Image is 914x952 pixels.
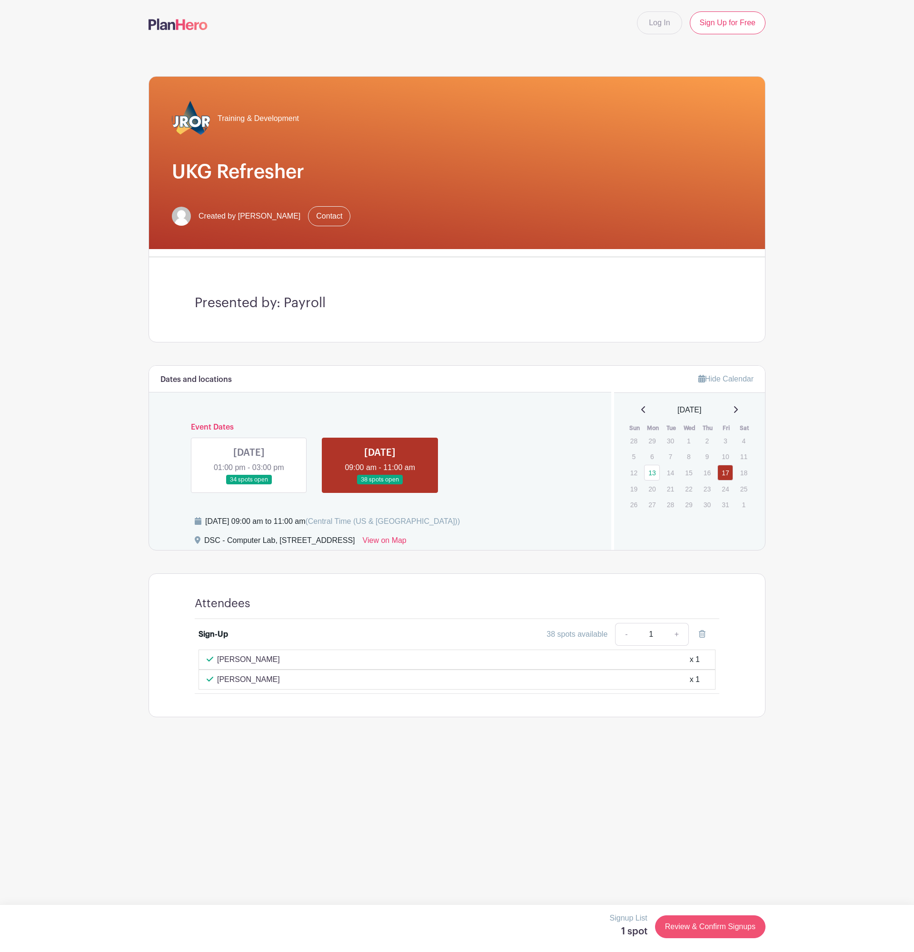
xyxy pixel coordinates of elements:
div: x 1 [690,654,700,665]
span: (Central Time (US & [GEOGRAPHIC_DATA])) [305,517,460,525]
a: 17 [717,465,733,481]
span: [DATE] [677,404,701,416]
p: 25 [736,481,752,496]
div: x 1 [690,674,700,685]
th: Tue [662,423,681,433]
p: 4 [736,433,752,448]
a: + [665,623,689,646]
p: 30 [699,497,715,512]
p: 31 [717,497,733,512]
p: 23 [699,481,715,496]
p: 20 [644,481,660,496]
p: 30 [663,433,678,448]
a: Log In [637,11,682,34]
div: 38 spots available [546,629,607,640]
p: 5 [626,449,642,464]
p: 16 [699,465,715,480]
div: Sign-Up [199,629,228,640]
h6: Dates and locations [160,375,232,384]
p: 2 [699,433,715,448]
p: 3 [717,433,733,448]
p: 12 [626,465,642,480]
th: Thu [699,423,717,433]
a: Hide Calendar [698,375,754,383]
p: 15 [681,465,696,480]
a: 13 [644,465,660,481]
p: 28 [626,433,642,448]
th: Mon [644,423,662,433]
th: Fri [717,423,735,433]
p: [PERSON_NAME] [217,654,280,665]
h5: 1 spot [610,926,647,937]
a: View on Map [363,535,407,550]
p: 1 [681,433,696,448]
p: 26 [626,497,642,512]
h1: UKG Refresher [172,160,742,183]
p: 28 [663,497,678,512]
p: 10 [717,449,733,464]
div: [DATE] 09:00 am to 11:00 am [205,516,460,527]
th: Sun [626,423,644,433]
p: 14 [663,465,678,480]
p: 1 [736,497,752,512]
p: 11 [736,449,752,464]
p: Signup List [610,912,647,924]
p: 21 [663,481,678,496]
p: 18 [736,465,752,480]
th: Wed [680,423,699,433]
th: Sat [735,423,754,433]
p: 8 [681,449,696,464]
img: logo-507f7623f17ff9eddc593b1ce0a138ce2505c220e1c5a4e2b4648c50719b7d32.svg [149,19,208,30]
p: 9 [699,449,715,464]
a: Sign Up for Free [690,11,765,34]
img: default-ce2991bfa6775e67f084385cd625a349d9dcbb7a52a09fb2fda1e96e2d18dcdb.png [172,207,191,226]
p: 6 [644,449,660,464]
p: 7 [663,449,678,464]
span: Created by [PERSON_NAME] [199,210,300,222]
a: - [615,623,637,646]
h6: Event Dates [183,423,577,432]
p: 22 [681,481,696,496]
img: 2023_COA_Horiz_Logo_PMS_BlueStroke%204.png [172,100,210,138]
p: [PERSON_NAME] [217,674,280,685]
div: DSC - Computer Lab, [STREET_ADDRESS] [204,535,355,550]
p: 19 [626,481,642,496]
h3: Presented by: Payroll [195,295,719,311]
h4: Attendees [195,597,250,611]
span: Training & Development [218,113,299,124]
a: Contact [308,206,350,226]
p: 29 [681,497,696,512]
p: 29 [644,433,660,448]
a: Review & Confirm Signups [655,915,765,938]
p: 27 [644,497,660,512]
p: 24 [717,481,733,496]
